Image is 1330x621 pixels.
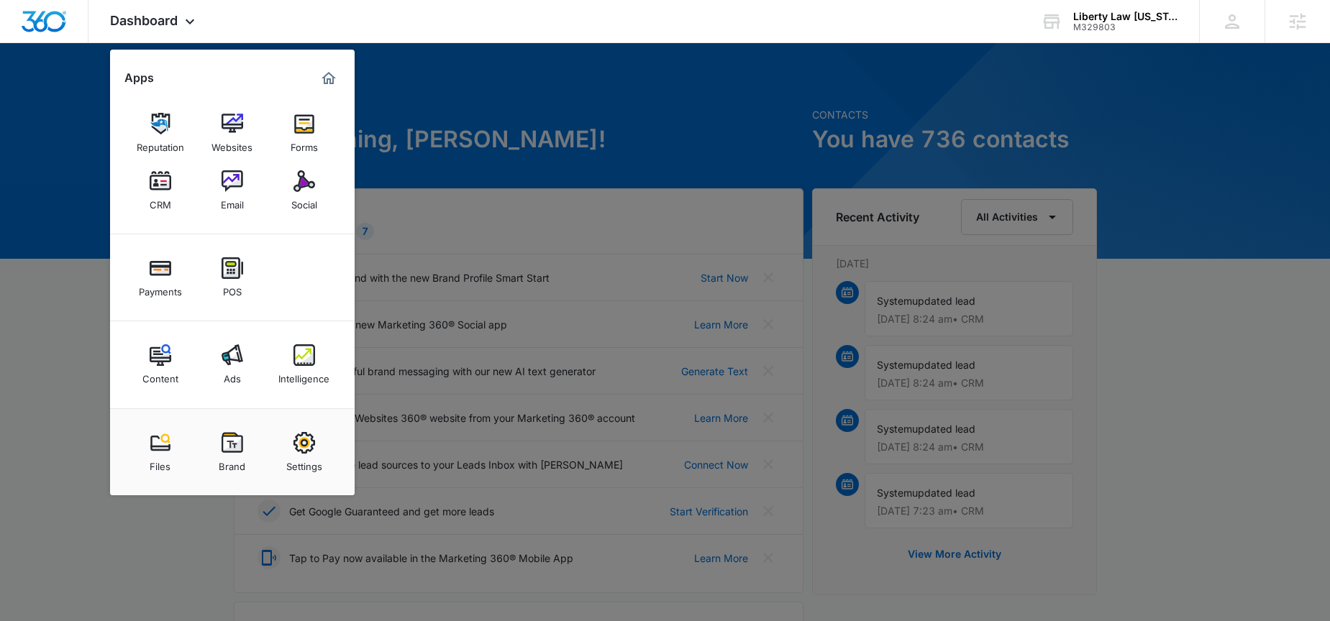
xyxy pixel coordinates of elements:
div: Files [150,454,170,472]
a: Email [205,163,260,218]
div: account name [1073,11,1178,22]
a: Websites [205,106,260,160]
div: Websites [211,134,252,153]
div: Settings [286,454,322,472]
div: Ads [224,366,241,385]
a: Payments [133,250,188,305]
div: Payments [139,279,182,298]
div: Brand [219,454,245,472]
div: account id [1073,22,1178,32]
div: Content [142,366,178,385]
a: Reputation [133,106,188,160]
a: Ads [205,337,260,392]
div: Reputation [137,134,184,153]
div: POS [223,279,242,298]
div: Email [221,192,244,211]
span: Dashboard [110,13,178,28]
div: Forms [291,134,318,153]
div: CRM [150,192,171,211]
h2: Apps [124,71,154,85]
a: Brand [205,425,260,479]
a: Social [277,163,332,218]
div: Social [291,192,317,211]
a: Settings [277,425,332,479]
a: Content [133,337,188,392]
div: Intelligence [278,366,329,385]
a: Marketing 360® Dashboard [317,67,340,90]
a: Files [133,425,188,479]
a: CRM [133,163,188,218]
a: Forms [277,106,332,160]
a: POS [205,250,260,305]
a: Intelligence [277,337,332,392]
